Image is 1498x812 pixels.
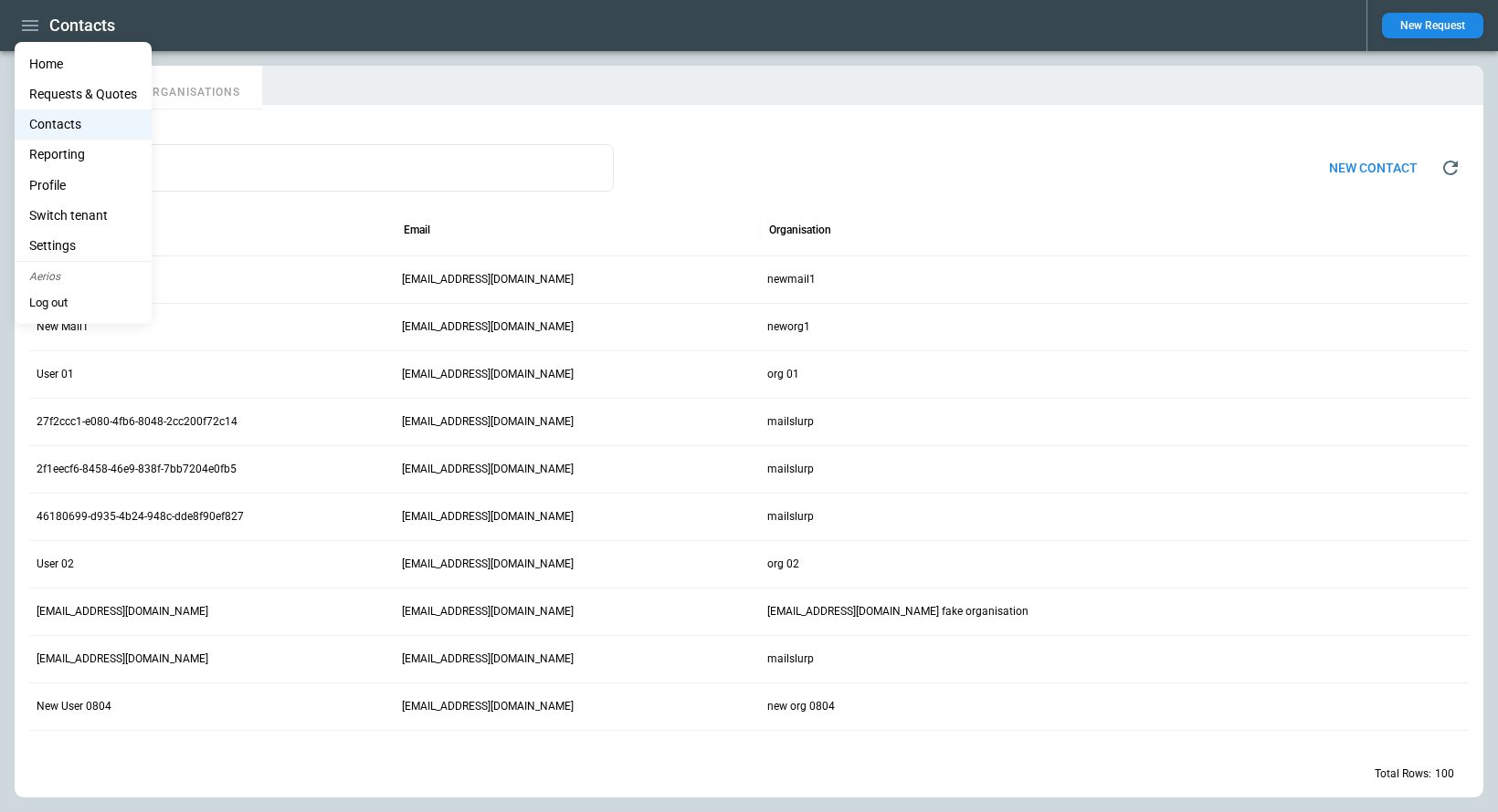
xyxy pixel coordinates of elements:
p: Aerios [15,262,152,289]
a: Home [15,49,152,79]
a: Contacts [15,109,152,140]
a: Profile [15,171,152,201]
li: Switch tenant [15,201,152,231]
a: Settings [15,231,152,261]
button: Log out [15,289,82,317]
a: Reporting [15,140,152,170]
a: Requests & Quotes [15,79,152,109]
